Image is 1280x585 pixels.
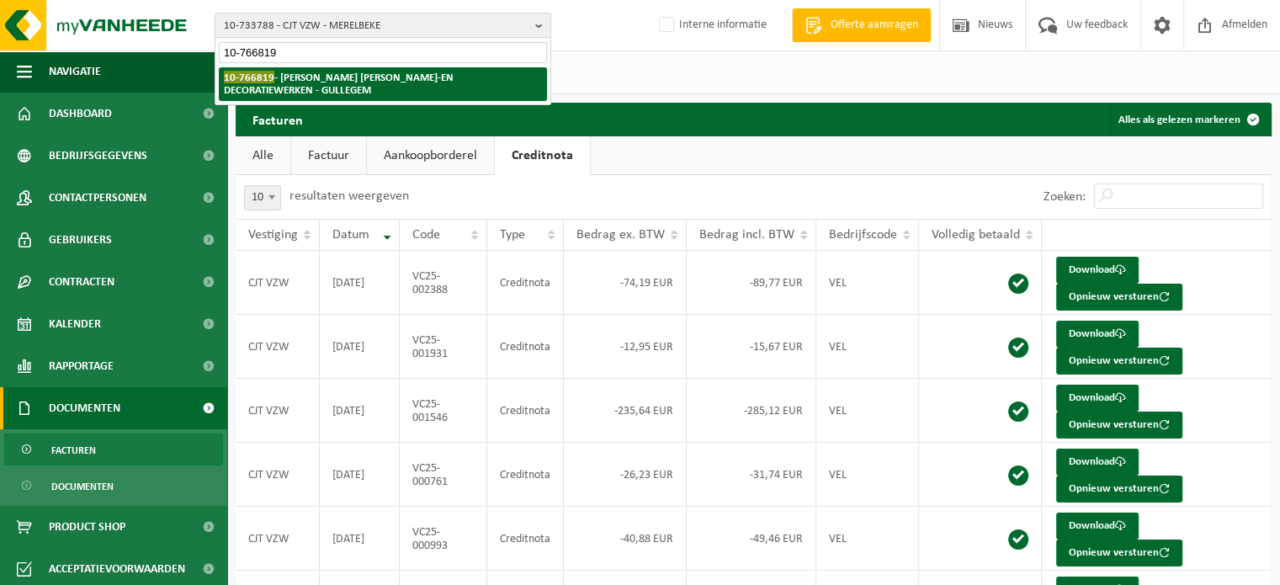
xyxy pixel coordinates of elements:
td: -31,74 EUR [687,443,816,507]
td: -26,23 EUR [564,443,687,507]
td: [DATE] [320,507,400,571]
a: Alle [236,136,290,175]
span: Bedrijfsgegevens [49,135,147,177]
td: CJT VZW [236,315,320,379]
td: Creditnota [487,379,564,443]
td: [DATE] [320,315,400,379]
td: CJT VZW [236,251,320,315]
td: VC25-001546 [400,379,487,443]
span: Contracten [49,261,114,303]
span: Offerte aanvragen [826,17,922,34]
td: VC25-000993 [400,507,487,571]
strong: - [PERSON_NAME] [PERSON_NAME]-EN DECORATIEWERKEN - GULLEGEM [224,71,454,96]
span: Product Shop [49,506,125,548]
a: Download [1056,257,1139,284]
button: Alles als gelezen markeren [1105,103,1270,136]
td: [DATE] [320,251,400,315]
a: Factuur [291,136,366,175]
td: -49,46 EUR [687,507,816,571]
input: Zoeken naar gekoppelde vestigingen [219,42,547,63]
td: Creditnota [487,507,564,571]
td: VEL [816,315,919,379]
button: Opnieuw versturen [1056,476,1182,503]
span: Documenten [49,387,120,429]
td: Creditnota [487,251,564,315]
a: Facturen [4,433,223,465]
td: VEL [816,443,919,507]
a: Documenten [4,470,223,502]
td: CJT VZW [236,379,320,443]
td: VEL [816,379,919,443]
td: -12,95 EUR [564,315,687,379]
td: VEL [816,507,919,571]
td: Creditnota [487,443,564,507]
a: Offerte aanvragen [792,8,931,42]
span: Bedrijfscode [829,228,897,242]
button: Opnieuw versturen [1056,284,1182,311]
span: Dashboard [49,93,112,135]
a: Download [1056,321,1139,348]
span: Code [412,228,440,242]
td: -15,67 EUR [687,315,816,379]
td: [DATE] [320,379,400,443]
span: Bedrag incl. BTW [699,228,794,242]
td: VC25-001931 [400,315,487,379]
td: VEL [816,251,919,315]
a: Download [1056,513,1139,540]
td: [DATE] [320,443,400,507]
button: Opnieuw versturen [1056,348,1182,375]
span: Datum [332,228,369,242]
td: -74,19 EUR [564,251,687,315]
td: -89,77 EUR [687,251,816,315]
span: Contactpersonen [49,177,146,219]
td: Creditnota [487,315,564,379]
button: Opnieuw versturen [1056,412,1182,439]
td: CJT VZW [236,443,320,507]
button: Opnieuw versturen [1056,540,1182,566]
span: Documenten [51,471,114,503]
label: resultaten weergeven [289,189,409,203]
td: -235,64 EUR [564,379,687,443]
span: Bedrag ex. BTW [576,228,665,242]
span: 10 [244,185,281,210]
span: 10-733788 - CJT VZW - MERELBEKE [224,13,528,39]
td: VC25-002388 [400,251,487,315]
label: Interne informatie [656,13,767,38]
a: Download [1056,449,1139,476]
span: Volledig betaald [932,228,1020,242]
span: 10-766819 [224,71,274,83]
span: 10 [245,186,280,210]
span: Gebruikers [49,219,112,261]
span: Type [500,228,525,242]
span: Navigatie [49,51,101,93]
button: 10-733788 - CJT VZW - MERELBEKE [215,13,551,38]
td: CJT VZW [236,507,320,571]
td: -40,88 EUR [564,507,687,571]
span: Kalender [49,303,101,345]
label: Zoeken: [1044,190,1086,204]
td: VC25-000761 [400,443,487,507]
span: Vestiging [248,228,298,242]
span: Facturen [51,434,96,466]
td: -285,12 EUR [687,379,816,443]
h2: Facturen [236,103,320,136]
span: Rapportage [49,345,114,387]
a: Creditnota [495,136,590,175]
a: Aankoopborderel [367,136,494,175]
a: Download [1056,385,1139,412]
